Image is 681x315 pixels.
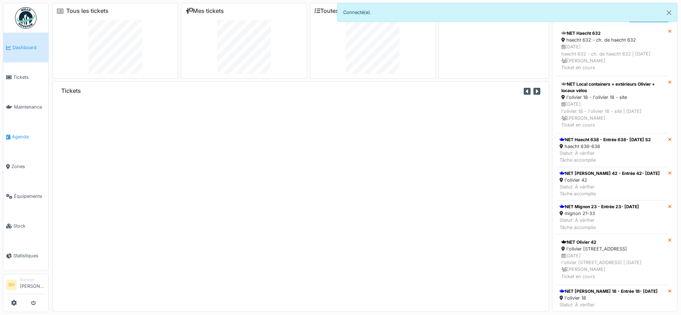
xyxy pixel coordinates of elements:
a: NET [PERSON_NAME] 42 - Entrée 42- [DATE] l'olivier 42 Statut: À vérifierTâche accomplie [557,167,668,201]
div: NET Olivier 42 [561,239,663,245]
div: Statut: À vérifier Tâche accomplie [560,183,660,197]
div: l'olivier 18 [560,295,658,301]
div: Connecté(e). [337,3,678,22]
div: [DATE] l'olivier 18 - l'olivier 18 - site | [DATE] [PERSON_NAME] Ticket en cours [561,101,663,128]
div: NET Haecht 632 [561,30,663,37]
span: Statistiques [13,252,45,259]
h6: Tickets [61,87,81,94]
div: l'olivier [STREET_ADDRESS] [561,245,663,252]
a: Tickets [3,62,48,92]
div: haecht 632 - ch. de haecht 632 [561,37,663,43]
a: NET Haecht 632 haecht 632 - ch. de haecht 632 [DATE]haecht 632 - ch. de haecht 632 | [DATE] [PERS... [557,25,668,76]
div: NET [PERSON_NAME] 18 - Entrée 18- [DATE] [560,288,658,295]
a: SH Manager[PERSON_NAME] [6,277,45,294]
div: NET Local containers + extérieurs Olivier + locaux vélos [561,81,663,94]
a: NET Olivier 42 l'olivier [STREET_ADDRESS] [DATE]l'olivier [STREET_ADDRESS] | [DATE] [PERSON_NAME]... [557,234,668,285]
li: [PERSON_NAME] [20,277,45,292]
button: Close [661,3,677,22]
div: haecht 636-638 [560,143,651,150]
div: [DATE] haecht 632 - ch. de haecht 632 | [DATE] [PERSON_NAME] Ticket en cours [561,43,663,71]
li: SH [6,280,17,290]
span: Dashboard [13,44,45,51]
span: Stock [13,223,45,229]
a: Tous les tickets [66,8,109,14]
span: Maintenance [14,104,45,110]
a: NET Mignon 23 - Entrée 23- [DATE] mignon 21-33 Statut: À vérifierTâche accomplie [557,200,668,234]
a: Maintenance [3,92,48,122]
div: Statut: À vérifier Tâche accomplie [560,301,658,315]
div: NET [PERSON_NAME] 42 - Entrée 42- [DATE] [560,170,660,177]
div: Statut: À vérifier Tâche accomplie [560,217,639,230]
a: Agenda [3,122,48,152]
div: Statut: À vérifier Tâche accomplie [560,150,651,163]
a: Stock [3,211,48,241]
div: [DATE] l'olivier [STREET_ADDRESS] | [DATE] [PERSON_NAME] Ticket en cours [561,252,663,280]
span: Zones [11,163,45,170]
a: NET Haecht 638 - Entrée 638- [DATE] S2 haecht 636-638 Statut: À vérifierTâche accomplie [557,133,668,167]
a: Dashboard [3,33,48,62]
a: Équipements [3,181,48,211]
img: Badge_color-CXgf-gQk.svg [15,7,37,29]
div: l'olivier 42 [560,177,660,183]
div: mignon 21-33 [560,210,639,217]
span: Équipements [14,193,45,200]
a: NET Local containers + extérieurs Olivier + locaux vélos l'olivier 18 - l'olivier 18 - site [DATE... [557,76,668,133]
a: Toutes les tâches [315,8,368,14]
div: NET Haecht 638 - Entrée 638- [DATE] S2 [560,137,651,143]
div: NET Mignon 23 - Entrée 23- [DATE] [560,204,639,210]
span: Agenda [12,133,45,140]
a: Statistiques [3,241,48,271]
a: Mes tickets [186,8,224,14]
span: Tickets [13,74,45,81]
a: Zones [3,152,48,181]
div: Manager [20,277,45,282]
div: l'olivier 18 - l'olivier 18 - site [561,94,663,101]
